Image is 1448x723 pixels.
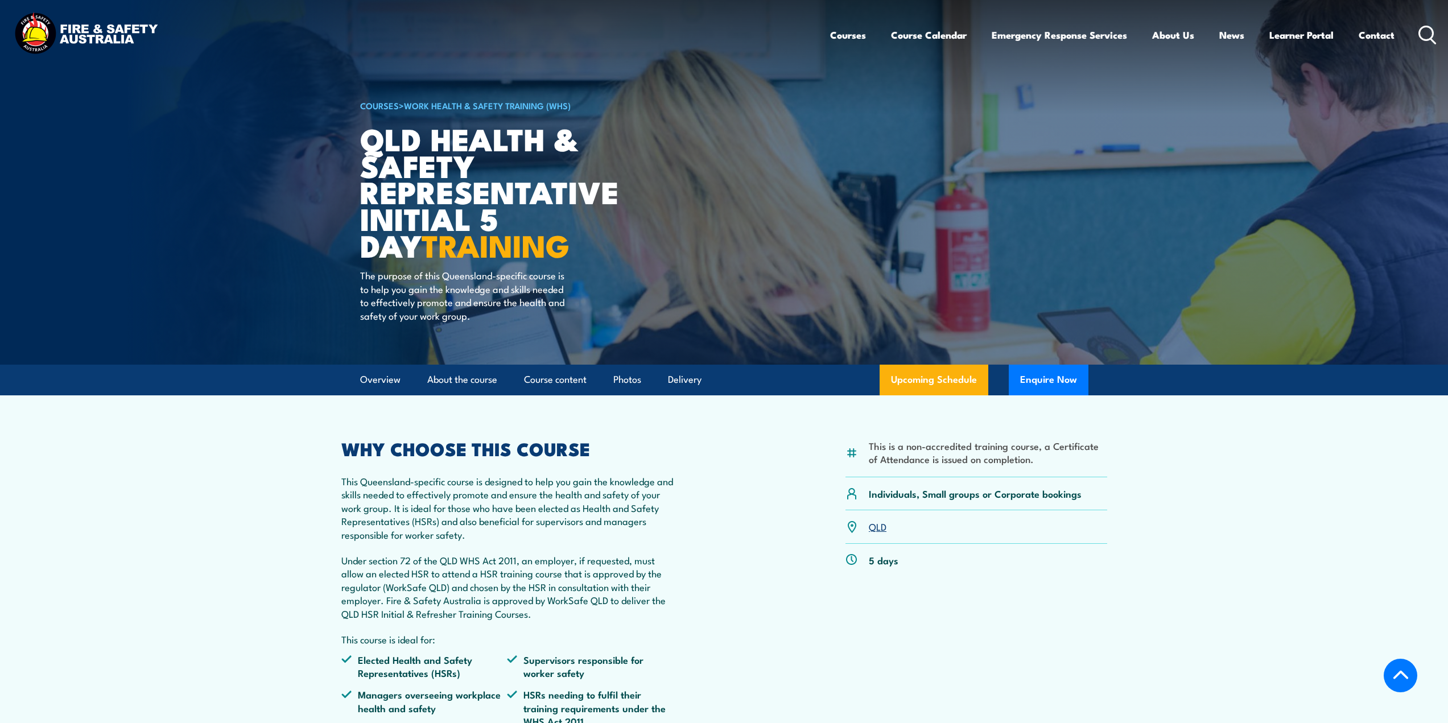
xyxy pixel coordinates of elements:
[341,653,508,680] li: Elected Health and Safety Representatives (HSRs)
[992,20,1127,50] a: Emergency Response Services
[341,553,674,620] p: Under section 72 of the QLD WHS Act 2011, an employer, if requested, must allow an elected HSR to...
[360,125,641,258] h1: QLD Health & Safety Representative Initial 5 Day
[507,653,673,680] li: Supervisors responsible for worker safety
[1269,20,1334,50] a: Learner Portal
[360,99,399,111] a: COURSES
[1359,20,1395,50] a: Contact
[341,633,674,646] p: This course is ideal for:
[1009,365,1088,395] button: Enquire Now
[360,268,568,322] p: The purpose of this Queensland-specific course is to help you gain the knowledge and skills neede...
[891,20,967,50] a: Course Calendar
[341,440,674,456] h2: WHY CHOOSE THIS COURSE
[869,487,1082,500] p: Individuals, Small groups or Corporate bookings
[341,474,674,541] p: This Queensland-specific course is designed to help you gain the knowledge and skills needed to e...
[422,221,570,268] strong: TRAINING
[427,365,497,395] a: About the course
[880,365,988,395] a: Upcoming Schedule
[668,365,702,395] a: Delivery
[360,365,401,395] a: Overview
[1219,20,1244,50] a: News
[404,99,571,111] a: Work Health & Safety Training (WHS)
[830,20,866,50] a: Courses
[613,365,641,395] a: Photos
[869,519,886,533] a: QLD
[524,365,587,395] a: Course content
[1152,20,1194,50] a: About Us
[869,439,1107,466] li: This is a non-accredited training course, a Certificate of Attendance is issued on completion.
[869,553,898,567] p: 5 days
[360,98,641,112] h6: >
